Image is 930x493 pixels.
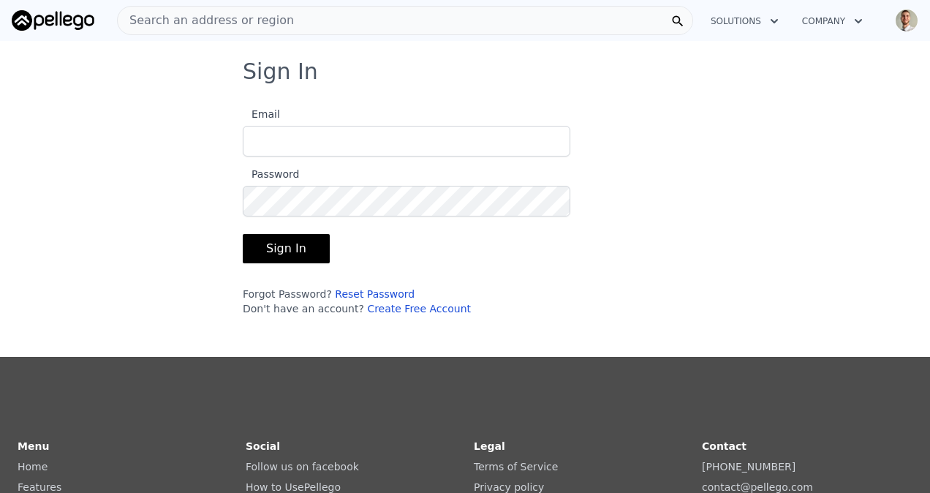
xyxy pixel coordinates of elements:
[243,168,299,180] span: Password
[335,288,415,300] a: Reset Password
[699,8,790,34] button: Solutions
[702,481,813,493] a: contact@pellego.com
[246,481,341,493] a: How to UsePellego
[790,8,874,34] button: Company
[243,186,570,217] input: Password
[243,59,687,85] h3: Sign In
[243,126,570,157] input: Email
[18,440,49,452] strong: Menu
[243,287,570,316] div: Forgot Password? Don't have an account?
[243,108,280,120] span: Email
[702,440,746,452] strong: Contact
[246,440,280,452] strong: Social
[895,9,918,32] img: avatar
[474,440,505,452] strong: Legal
[118,12,294,29] span: Search an address or region
[243,234,330,263] button: Sign In
[18,481,61,493] a: Features
[474,481,544,493] a: Privacy policy
[702,461,795,473] a: [PHONE_NUMBER]
[18,461,48,473] a: Home
[246,461,359,473] a: Follow us on facebook
[367,303,471,315] a: Create Free Account
[474,461,558,473] a: Terms of Service
[12,10,94,31] img: Pellego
